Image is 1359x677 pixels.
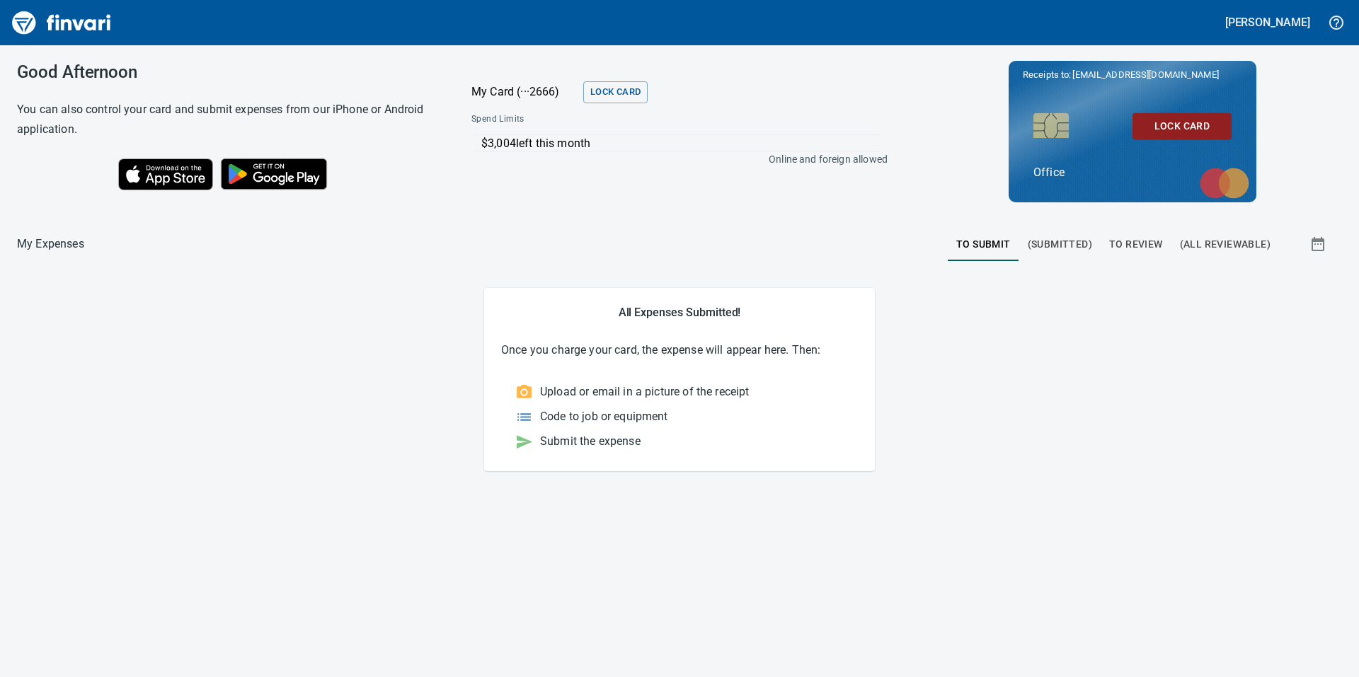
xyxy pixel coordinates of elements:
[118,158,213,190] img: Download on the App Store
[1297,227,1342,261] button: Show transactions within a particular date range
[481,135,881,152] p: $3,004 left this month
[583,81,648,103] button: Lock Card
[1033,164,1232,181] p: Office
[590,84,641,100] span: Lock Card
[17,236,84,253] p: My Expenses
[8,6,115,40] img: Finvari
[17,236,84,253] nav: breadcrumb
[213,151,335,197] img: Get it on Google Play
[1193,161,1256,206] img: mastercard.svg
[956,236,1011,253] span: To Submit
[471,83,578,100] p: My Card (···2666)
[1028,236,1092,253] span: (Submitted)
[1132,113,1232,139] button: Lock Card
[471,112,704,127] span: Spend Limits
[1023,68,1242,82] p: Receipts to:
[1225,15,1310,30] h5: [PERSON_NAME]
[1222,11,1314,33] button: [PERSON_NAME]
[501,305,858,320] h5: All Expenses Submitted!
[540,433,641,450] p: Submit the expense
[460,152,888,166] p: Online and foreign allowed
[540,383,749,400] p: Upload or email in a picture of the receipt
[17,62,436,82] h3: Good Afternoon
[1144,117,1220,135] span: Lock Card
[1180,236,1271,253] span: (All Reviewable)
[540,408,668,425] p: Code to job or equipment
[17,100,436,139] h6: You can also control your card and submit expenses from our iPhone or Android application.
[1109,236,1163,253] span: To Review
[501,342,858,359] p: Once you charge your card, the expense will appear here. Then:
[1071,68,1220,81] span: [EMAIL_ADDRESS][DOMAIN_NAME]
